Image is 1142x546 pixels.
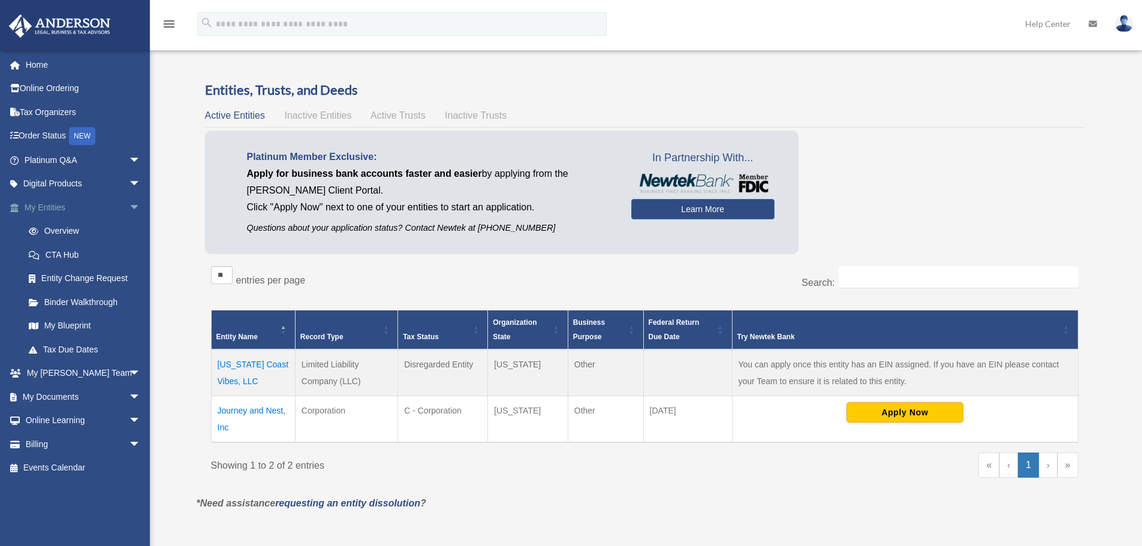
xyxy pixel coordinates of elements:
i: menu [162,17,176,31]
th: Try Newtek Bank : Activate to sort [732,310,1078,350]
img: Anderson Advisors Platinum Portal [5,14,114,38]
em: *Need assistance ? [197,498,426,508]
a: Events Calendar [8,456,159,480]
p: by applying from the [PERSON_NAME] Client Portal. [247,165,613,199]
span: arrow_drop_down [129,361,153,386]
td: Other [568,349,643,396]
span: Entity Name [216,333,258,341]
span: arrow_drop_down [129,409,153,433]
td: Other [568,396,643,443]
td: You can apply once this entity has an EIN assigned. If you have an EIN please contact your Team t... [732,349,1078,396]
span: Inactive Trusts [445,110,507,120]
span: Business Purpose [573,318,605,341]
td: [US_STATE] [488,396,568,443]
span: arrow_drop_down [129,385,153,409]
span: Apply for business bank accounts faster and easier [247,168,482,179]
a: Online Learningarrow_drop_down [8,409,159,433]
a: Next [1039,453,1057,478]
span: Tax Status [403,333,439,341]
span: Organization State [493,318,537,341]
a: Platinum Q&Aarrow_drop_down [8,148,159,172]
a: Entity Change Request [17,267,159,291]
span: Federal Return Due Date [649,318,700,341]
a: Learn More [631,199,775,219]
span: Record Type [300,333,343,341]
span: Inactive Entities [284,110,351,120]
td: Disregarded Entity [398,349,488,396]
span: arrow_drop_down [129,195,153,220]
th: Tax Status: Activate to sort [398,310,488,350]
a: Tax Organizers [8,100,159,124]
a: CTA Hub [17,243,159,267]
td: C - Corporation [398,396,488,443]
a: Binder Walkthrough [17,290,159,314]
div: Try Newtek Bank [737,330,1060,344]
a: 1 [1018,453,1039,478]
a: Last [1057,453,1078,478]
td: [US_STATE] Coast Vibes, LLC [211,349,295,396]
a: Previous [999,453,1018,478]
a: Order StatusNEW [8,124,159,149]
a: requesting an entity dissolution [275,498,420,508]
span: arrow_drop_down [129,148,153,173]
td: [US_STATE] [488,349,568,396]
span: Active Trusts [370,110,426,120]
a: My Blueprint [17,314,159,338]
div: NEW [69,127,95,145]
a: My [PERSON_NAME] Teamarrow_drop_down [8,361,159,385]
label: Search: [801,277,834,288]
td: Corporation [295,396,397,443]
span: arrow_drop_down [129,172,153,197]
th: Entity Name: Activate to invert sorting [211,310,295,350]
p: Click "Apply Now" next to one of your entities to start an application. [247,199,613,216]
a: My Entitiesarrow_drop_down [8,195,159,219]
a: Billingarrow_drop_down [8,432,159,456]
th: Business Purpose: Activate to sort [568,310,643,350]
a: Online Ordering [8,77,159,101]
div: Showing 1 to 2 of 2 entries [211,453,636,474]
span: arrow_drop_down [129,432,153,457]
a: Digital Productsarrow_drop_down [8,172,159,196]
img: User Pic [1115,15,1133,32]
button: Apply Now [846,402,963,423]
a: First [978,453,999,478]
p: Questions about your application status? Contact Newtek at [PHONE_NUMBER] [247,221,613,236]
a: menu [162,21,176,31]
td: [DATE] [643,396,732,443]
span: In Partnership With... [631,149,775,168]
td: Journey and Nest, Inc [211,396,295,443]
th: Organization State: Activate to sort [488,310,568,350]
span: Active Entities [205,110,265,120]
a: Home [8,53,159,77]
a: My Documentsarrow_drop_down [8,385,159,409]
th: Federal Return Due Date: Activate to sort [643,310,732,350]
a: Overview [17,219,153,243]
td: Limited Liability Company (LLC) [295,349,397,396]
p: Platinum Member Exclusive: [247,149,613,165]
img: NewtekBankLogoSM.png [637,174,769,193]
i: search [200,16,213,29]
label: entries per page [236,275,306,285]
h3: Entities, Trusts, and Deeds [205,81,1084,99]
th: Record Type: Activate to sort [295,310,397,350]
a: Tax Due Dates [17,337,159,361]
